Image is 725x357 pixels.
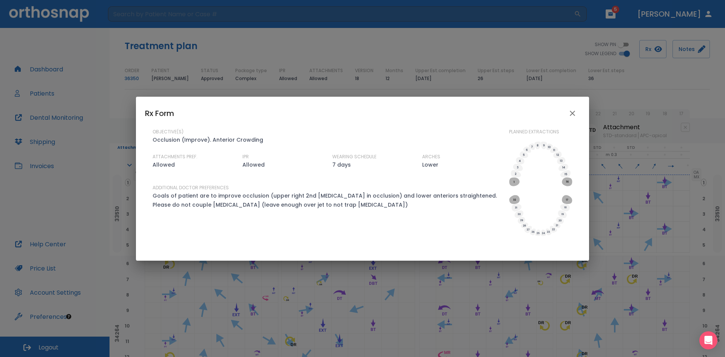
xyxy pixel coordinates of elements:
p: ARCHES [422,153,440,160]
p: PLANNED EXTRACTIONS [509,128,559,135]
p: Allowed [153,160,175,169]
p: Lower [422,160,438,169]
p: ATTACHMENTS PREF. [153,153,197,160]
p: Allowed [242,160,265,169]
p: Occlusion (Improve). Anterior Crowding [153,135,263,144]
button: close [565,106,580,121]
p: IPR [242,153,249,160]
p: Goals of patient are to improve occlusion (upper right 2nd [MEDICAL_DATA] in occlusion) and lower... [153,191,500,209]
h6: Rx Form [145,107,174,119]
p: WEARING SCHEDULE [332,153,376,160]
p: OBJECTIVE(S) [153,128,184,135]
p: ADDITIONAL DOCTOR PREFERENCES [153,184,229,191]
p: 7 days [332,160,351,169]
div: Open Intercom Messenger [699,331,717,349]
